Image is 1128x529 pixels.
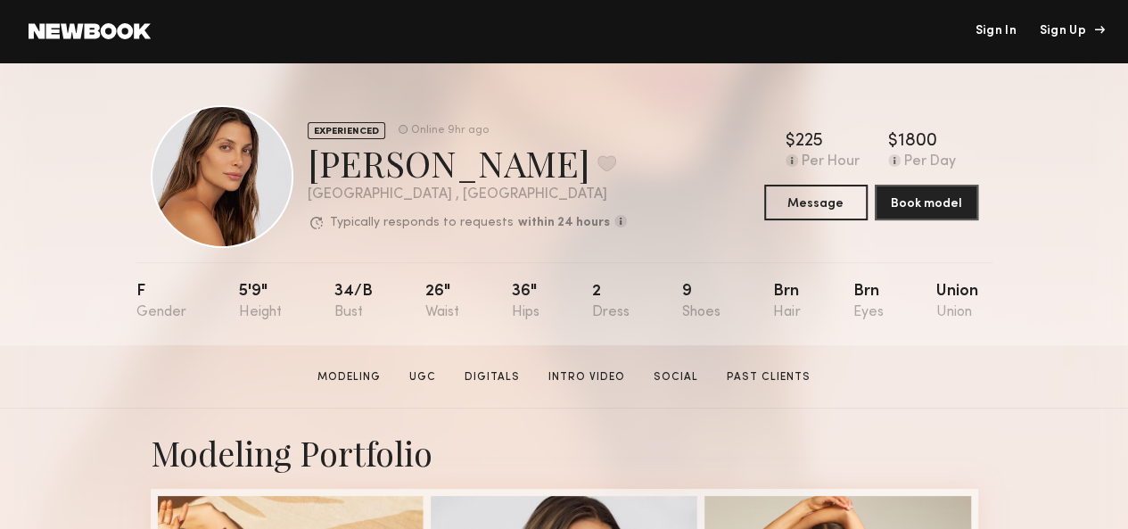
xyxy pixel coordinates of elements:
a: Modeling [310,369,388,385]
div: Online 9hr ago [411,125,489,136]
div: [GEOGRAPHIC_DATA] , [GEOGRAPHIC_DATA] [308,187,627,203]
div: $ [786,133,795,151]
div: F [136,284,186,320]
div: Brn [773,284,800,320]
div: 1800 [898,133,937,151]
div: Modeling Portfolio [151,430,978,475]
p: Typically responds to requests [330,217,514,229]
div: 5'9" [239,284,282,320]
div: 36" [512,284,539,320]
div: [PERSON_NAME] [308,139,627,186]
div: Per Day [904,154,956,170]
div: Brn [852,284,883,320]
a: Social [646,369,705,385]
a: Sign In [975,25,1016,37]
div: Per Hour [802,154,860,170]
a: Digitals [457,369,527,385]
button: Message [764,185,868,220]
div: 26" [425,284,459,320]
a: UGC [402,369,443,385]
b: within 24 hours [518,217,610,229]
button: Book model [875,185,978,220]
div: Union [935,284,977,320]
div: $ [888,133,898,151]
div: Sign Up [1040,25,1099,37]
div: 9 [682,284,720,320]
a: Intro Video [541,369,632,385]
div: EXPERIENCED [308,122,385,139]
div: 34/b [334,284,373,320]
a: Past Clients [720,369,818,385]
div: 225 [795,133,823,151]
div: 2 [592,284,630,320]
